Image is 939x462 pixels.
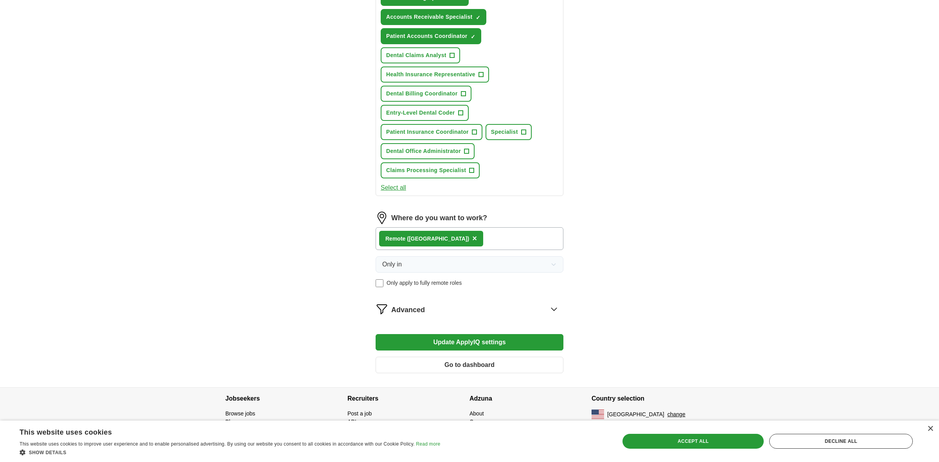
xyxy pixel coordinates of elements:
span: Patient Insurance Coordinator [386,128,469,136]
button: Patient Insurance Coordinator [381,124,482,140]
span: ✓ [476,14,480,21]
a: Blog [225,419,236,425]
button: × [472,233,477,244]
div: Close [927,426,933,432]
button: Dental Billing Coordinator [381,86,471,102]
button: Go to dashboard [376,357,563,373]
a: About [469,410,484,417]
a: Browse jobs [225,410,255,417]
span: Specialist [491,128,518,136]
span: Entry-Level Dental Coder [386,109,455,117]
span: This website uses cookies to improve user experience and to enable personalised advertising. By u... [20,441,415,447]
button: Patient Accounts Coordinator✓ [381,28,481,44]
span: Only in [382,260,402,269]
a: Read more, opens a new window [416,441,440,447]
span: Claims Processing Specialist [386,166,466,174]
div: Decline all [769,434,913,449]
a: Post a job [347,410,372,417]
div: This website uses cookies [20,425,421,437]
span: Accounts Receivable Specialist [386,13,473,21]
span: Only apply to fully remote roles [387,279,462,287]
img: US flag [592,410,604,419]
span: Dental Claims Analyst [386,51,446,59]
div: Remote ([GEOGRAPHIC_DATA]) [385,235,469,243]
span: Patient Accounts Coordinator [386,32,468,40]
span: Dental Office Administrator [386,147,461,155]
img: filter [376,303,388,315]
button: Claims Processing Specialist [381,162,480,178]
span: × [472,234,477,243]
div: Show details [20,448,440,456]
button: Entry-Level Dental Coder [381,105,469,121]
label: Where do you want to work? [391,213,487,223]
span: Dental Billing Coordinator [386,90,458,98]
button: Select all [381,183,406,192]
span: Advanced [391,305,425,315]
button: Dental Office Administrator [381,143,475,159]
div: Accept all [622,434,764,449]
button: change [667,410,685,419]
a: API [347,419,356,425]
button: Dental Claims Analyst [381,47,460,63]
a: Careers [469,419,489,425]
span: Show details [29,450,67,455]
span: ✓ [471,34,475,40]
button: Update ApplyIQ settings [376,334,563,351]
span: [GEOGRAPHIC_DATA] [607,410,664,419]
button: Accounts Receivable Specialist✓ [381,9,486,25]
img: location.png [376,212,388,224]
span: Health Insurance Representative [386,70,475,79]
button: Specialist [486,124,532,140]
button: Health Insurance Representative [381,67,489,83]
input: Only apply to fully remote roles [376,279,383,287]
h4: Country selection [592,388,714,410]
button: Only in [376,256,563,273]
